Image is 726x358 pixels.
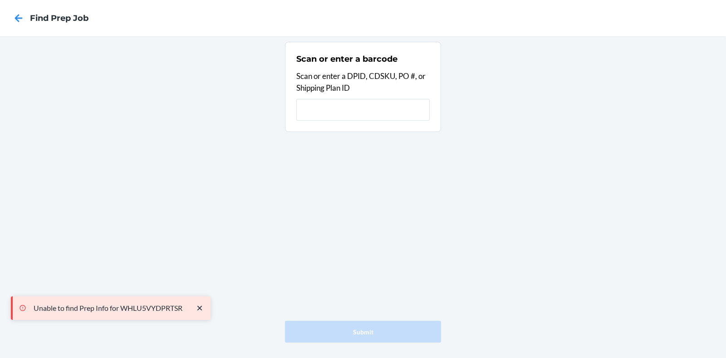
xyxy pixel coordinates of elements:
h4: Find Prep Job [30,12,88,24]
p: Unable to find Prep Info for WHLU5VYDPRTSR [34,304,186,313]
svg: close toast [195,304,204,313]
p: Scan or enter a DPID, CDSKU, PO #, or Shipping Plan ID [296,70,430,93]
h2: Scan or enter a barcode [296,53,397,65]
button: Submit [285,321,441,343]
